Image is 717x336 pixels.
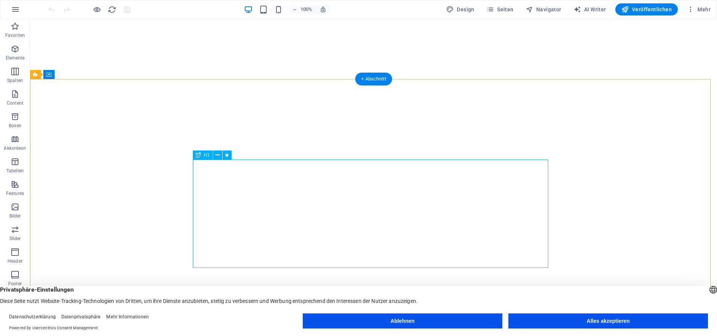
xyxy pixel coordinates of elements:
span: Design [446,6,474,13]
button: Navigator [523,3,564,15]
span: Seiten [487,6,514,13]
span: H1 [204,153,210,157]
button: 100% [289,5,316,14]
h6: 100% [300,5,312,14]
span: Veröffentlichen [621,6,672,13]
i: Seite neu laden [108,5,116,14]
button: Design [443,3,477,15]
p: Footer [8,281,22,287]
span: AI Writer [574,6,606,13]
button: Mehr [684,3,714,15]
button: AI Writer [571,3,609,15]
p: Tabellen [6,168,24,174]
span: Mehr [687,6,711,13]
p: Features [6,190,24,196]
button: Seiten [484,3,517,15]
p: Elemente [6,55,25,61]
span: Navigator [526,6,561,13]
p: Header [8,258,23,264]
p: Bilder [9,213,21,219]
button: Veröffentlichen [615,3,678,15]
div: Design (Strg+Alt+Y) [443,3,477,15]
p: Content [7,100,23,106]
div: + Abschnitt [355,73,392,85]
button: Klicke hier, um den Vorschau-Modus zu verlassen [92,5,101,14]
p: Slider [9,236,21,242]
p: Spalten [7,78,23,84]
p: Favoriten [5,32,25,38]
button: reload [107,5,116,14]
p: Akkordeon [4,145,26,151]
p: Boxen [9,123,21,129]
i: Bei Größenänderung Zoomstufe automatisch an das gewählte Gerät anpassen. [320,6,326,13]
